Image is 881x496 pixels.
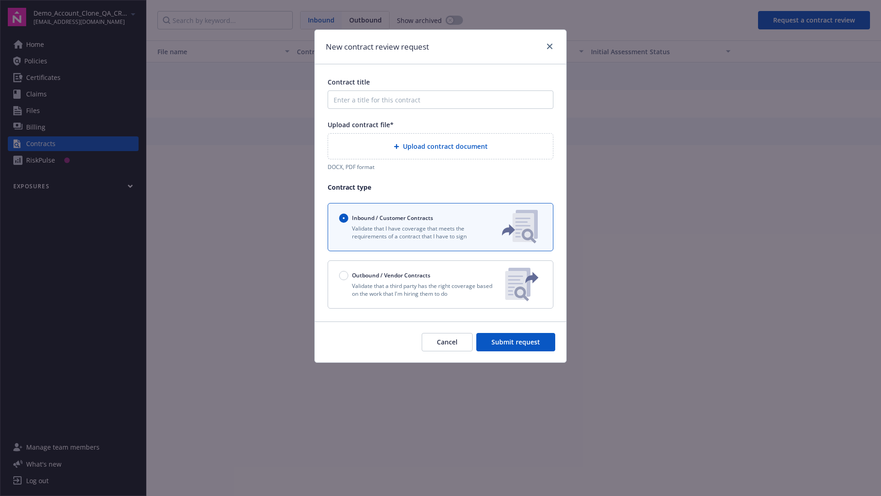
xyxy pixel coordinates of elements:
[328,90,553,109] input: Enter a title for this contract
[339,225,487,240] p: Validate that I have coverage that meets the requirements of a contract that I have to sign
[328,78,370,86] span: Contract title
[352,214,433,222] span: Inbound / Customer Contracts
[339,282,498,298] p: Validate that a third party has the right coverage based on the work that I'm hiring them to do
[491,338,540,346] span: Submit request
[328,163,553,171] div: DOCX, PDF format
[328,120,394,129] span: Upload contract file*
[544,41,555,52] a: close
[422,333,473,351] button: Cancel
[403,141,488,151] span: Upload contract document
[328,133,553,159] div: Upload contract document
[328,260,553,309] button: Outbound / Vendor ContractsValidate that a third party has the right coverage based on the work t...
[326,41,429,53] h1: New contract review request
[328,203,553,251] button: Inbound / Customer ContractsValidate that I have coverage that meets the requirements of a contra...
[437,338,457,346] span: Cancel
[352,271,430,279] span: Outbound / Vendor Contracts
[328,182,553,192] p: Contract type
[339,214,348,223] input: Inbound / Customer Contracts
[476,333,555,351] button: Submit request
[339,271,348,280] input: Outbound / Vendor Contracts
